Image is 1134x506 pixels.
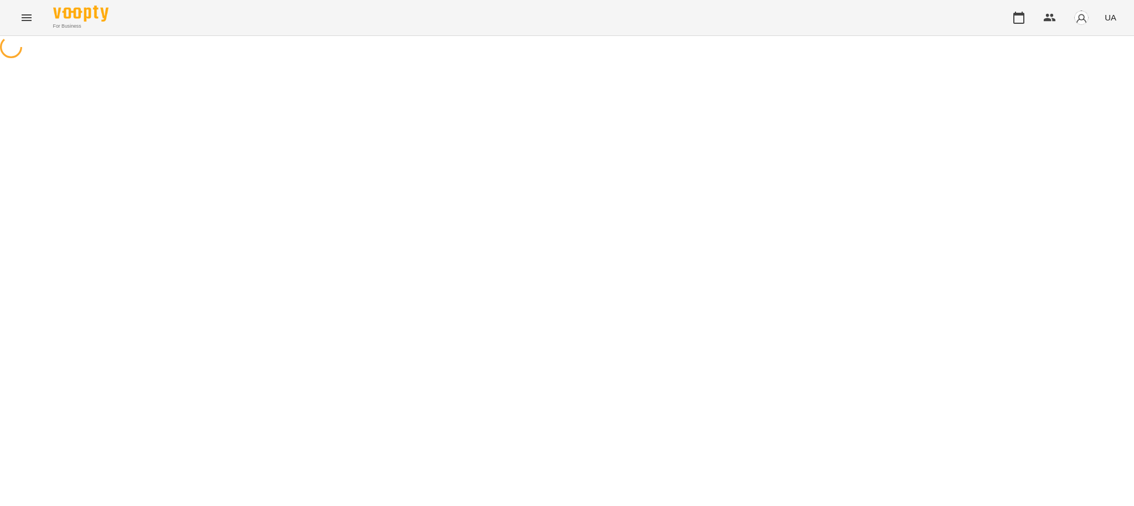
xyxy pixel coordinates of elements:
img: Voopty Logo [53,6,109,22]
span: UA [1105,12,1116,23]
span: For Business [53,23,109,30]
img: avatar_s.png [1074,10,1089,25]
button: UA [1100,7,1121,28]
button: Menu [13,4,40,31]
